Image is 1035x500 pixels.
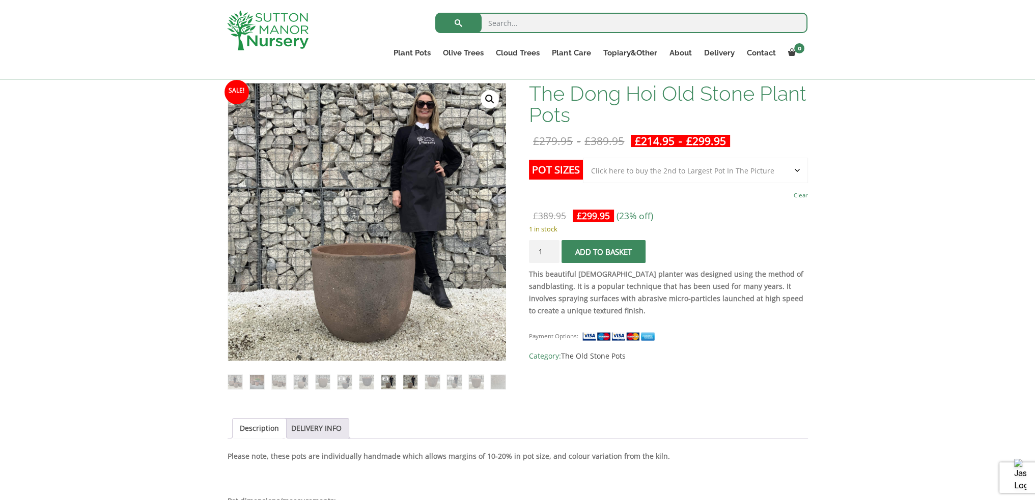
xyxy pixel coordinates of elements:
label: Pot Sizes [529,160,583,180]
a: 0 [781,46,807,60]
input: Product quantity [529,240,560,263]
h1: The Dong Hoi Old Stone Plant Pots [529,83,807,126]
img: The Dong Hoi Old Stone Plant Pots - Image 2 [250,375,264,389]
span: (23% off) [617,210,653,222]
small: Payment Options: [529,332,578,340]
bdi: 299.95 [577,210,610,222]
img: The Dong Hoi Old Stone Plant Pots - Image 4 [294,375,308,389]
img: The Dong Hoi Old Stone Plant Pots - Image 7 [359,375,374,389]
a: Delivery [697,46,740,60]
strong: This beautiful [DEMOGRAPHIC_DATA] planter was designed using the method of sandblasting. It is a ... [529,269,803,315]
a: Plant Pots [387,46,437,60]
img: The Dong Hoi Old Stone Plant Pots - Image 8 [381,375,396,389]
img: The Dong Hoi Old Stone Plant Pots - Image 12 [469,375,483,389]
img: The Dong Hoi Old Stone Plant Pots - Image 5 [316,375,330,389]
bdi: 279.95 [533,134,573,148]
img: The Dong Hoi Old Stone Plant Pots - IMG 3051 scaled [228,83,506,361]
a: View full-screen image gallery [481,90,499,108]
bdi: 389.95 [533,210,566,222]
a: About [663,46,697,60]
a: DELIVERY INFO [291,419,342,438]
del: - [529,135,628,147]
ins: - [631,135,730,147]
span: Category: [529,350,807,362]
img: logo [227,10,309,50]
img: The Dong Hoi Old Stone Plant Pots - Image 9 [403,375,417,389]
span: £ [635,134,641,148]
img: The Dong Hoi Old Stone Plant Pots - Image 3 [272,375,286,389]
img: payment supported [582,331,658,342]
a: Cloud Trees [490,46,546,60]
a: Clear options [794,188,808,202]
bdi: 299.95 [686,134,726,148]
a: Plant Care [546,46,597,60]
a: Description [240,419,279,438]
a: Olive Trees [437,46,490,60]
img: The Dong Hoi Old Stone Plant Pots - Image 13 [491,375,505,389]
a: The Old Stone Pots [561,351,626,361]
span: 0 [794,43,804,53]
img: The Dong Hoi Old Stone Plant Pots - Image 6 [338,375,352,389]
img: The Dong Hoi Old Stone Plant Pots [228,375,242,389]
button: Add to basket [562,240,646,263]
span: £ [577,210,582,222]
input: Search... [435,13,807,33]
span: £ [533,210,538,222]
span: £ [686,134,692,148]
a: Topiary&Other [597,46,663,60]
span: £ [584,134,591,148]
a: Contact [740,46,781,60]
p: 1 in stock [529,223,807,235]
span: £ [533,134,539,148]
img: The Dong Hoi Old Stone Plant Pots - Image 10 [425,375,439,389]
span: Sale! [225,80,249,104]
strong: Please note, these pots are individually handmade which allows margins of 10-20% in pot size, and... [228,451,670,461]
img: The Dong Hoi Old Stone Plant Pots - Image 11 [447,375,461,389]
bdi: 389.95 [584,134,624,148]
bdi: 214.95 [635,134,675,148]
